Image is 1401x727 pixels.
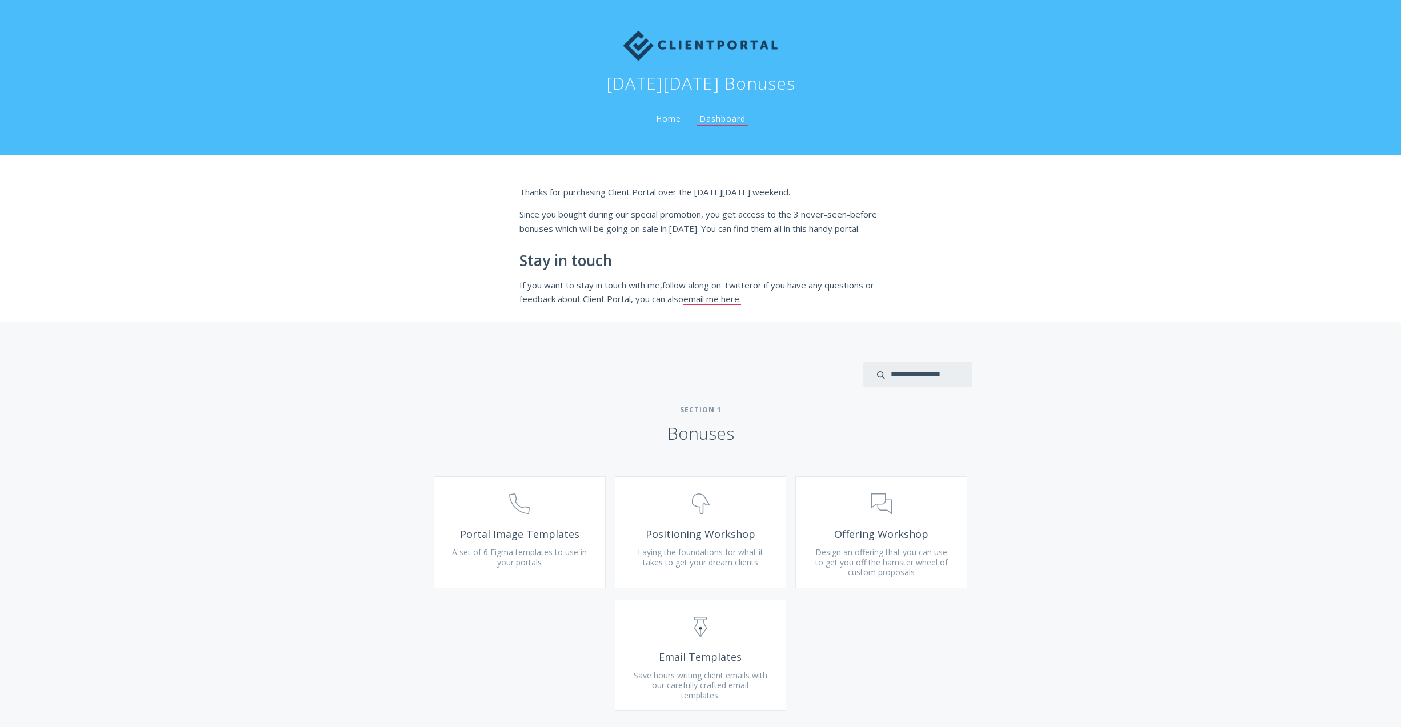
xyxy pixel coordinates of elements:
[863,362,972,387] input: search input
[633,650,769,664] span: Email Templates
[654,113,683,124] a: Home
[697,113,748,126] a: Dashboard
[519,278,882,306] p: If you want to stay in touch with me, or if you have any questions or feedback about Client Porta...
[795,476,967,588] a: Offering Workshop Design an offering that you can use to get you off the hamster wheel of custom ...
[815,547,948,577] span: Design an offering that you can use to get you off the hamster wheel of custom proposals
[519,185,882,199] p: Thanks for purchasing Client Portal over the [DATE][DATE] weekend.
[634,670,767,701] span: Save hours writing client emails with our carefully crafted email templates.
[683,293,741,305] a: email me here.
[434,476,606,588] a: Portal Image Templates A set of 6 Figma templates to use in your portals
[615,600,787,712] a: Email Templates Save hours writing client emails with our carefully crafted email templates.
[633,528,769,541] span: Positioning Workshop
[662,279,753,291] a: follow along on Twitter
[519,207,882,235] p: Since you bought during our special promotion, you get access to the 3 never-seen-before bonuses ...
[606,72,795,95] h1: [DATE][DATE] Bonuses
[638,547,763,568] span: Laying the foundations for what it takes to get your dream clients
[519,252,882,270] h2: Stay in touch
[813,528,950,541] span: Offering Workshop
[615,476,787,588] a: Positioning Workshop Laying the foundations for what it takes to get your dream clients
[452,547,587,568] span: A set of 6 Figma templates to use in your portals
[451,528,588,541] span: Portal Image Templates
